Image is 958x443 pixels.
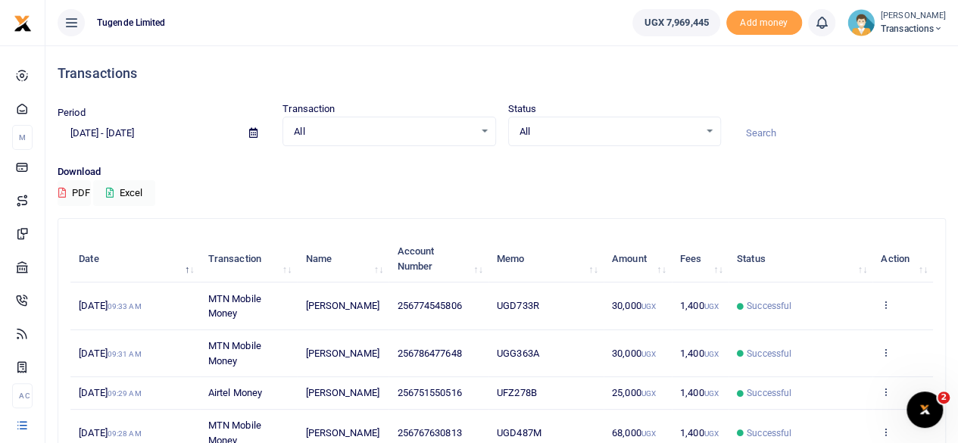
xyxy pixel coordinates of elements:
th: Memo: activate to sort column ascending [488,236,604,282]
span: All [294,124,473,139]
input: Search [733,120,946,146]
span: Airtel Money [208,387,262,398]
th: Fees: activate to sort column ascending [672,236,729,282]
button: PDF [58,180,91,206]
small: 09:33 AM [108,302,142,310]
span: Successful [747,299,791,313]
span: [DATE] [79,387,141,398]
a: UGX 7,969,445 [632,9,719,36]
small: UGX [704,350,718,358]
th: Date: activate to sort column descending [70,236,200,282]
span: UGG363A [497,348,539,359]
a: logo-small logo-large logo-large [14,17,32,28]
small: UGX [704,429,718,438]
label: Period [58,105,86,120]
span: MTN Mobile Money [208,293,261,320]
span: [DATE] [79,348,141,359]
span: Add money [726,11,802,36]
span: Tugende Limited [91,16,172,30]
input: select period [58,120,237,146]
span: 256774545806 [397,300,461,311]
span: 256786477648 [397,348,461,359]
span: UGD733R [497,300,539,311]
th: Account Number: activate to sort column ascending [389,236,488,282]
span: Successful [747,426,791,440]
small: 09:28 AM [108,429,142,438]
button: Excel [93,180,155,206]
img: logo-small [14,14,32,33]
a: profile-user [PERSON_NAME] Transactions [847,9,946,36]
span: Successful [747,386,791,400]
span: UGX 7,969,445 [644,15,708,30]
span: [DATE] [79,300,141,311]
span: 68,000 [612,427,656,438]
span: 30,000 [612,300,656,311]
span: 30,000 [612,348,656,359]
span: UFZ278B [497,387,537,398]
small: UGX [641,389,656,398]
th: Action: activate to sort column ascending [872,236,933,282]
span: 1,400 [680,427,719,438]
th: Amount: activate to sort column ascending [604,236,672,282]
a: Add money [726,16,802,27]
span: MTN Mobile Money [208,340,261,367]
small: 09:29 AM [108,389,142,398]
h4: Transactions [58,65,946,82]
span: All [520,124,699,139]
small: UGX [704,389,718,398]
li: Wallet ballance [626,9,726,36]
span: 1,400 [680,300,719,311]
iframe: Intercom live chat [907,392,943,428]
th: Name: activate to sort column ascending [297,236,389,282]
span: 2 [938,392,950,404]
small: UGX [641,429,656,438]
span: Successful [747,347,791,360]
span: [PERSON_NAME] [305,427,379,438]
li: M [12,125,33,150]
small: 09:31 AM [108,350,142,358]
small: [PERSON_NAME] [881,10,946,23]
small: UGX [641,302,656,310]
span: 1,400 [680,348,719,359]
span: [PERSON_NAME] [305,300,379,311]
small: UGX [641,350,656,358]
p: Download [58,164,946,180]
span: Transactions [881,22,946,36]
span: [PERSON_NAME] [305,387,379,398]
span: [DATE] [79,427,141,438]
img: profile-user [847,9,875,36]
li: Toup your wallet [726,11,802,36]
span: 1,400 [680,387,719,398]
span: [PERSON_NAME] [305,348,379,359]
li: Ac [12,383,33,408]
th: Transaction: activate to sort column ascending [200,236,298,282]
label: Status [508,101,537,117]
span: 25,000 [612,387,656,398]
th: Status: activate to sort column ascending [729,236,872,282]
small: UGX [704,302,718,310]
span: 256751550516 [397,387,461,398]
label: Transaction [282,101,335,117]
